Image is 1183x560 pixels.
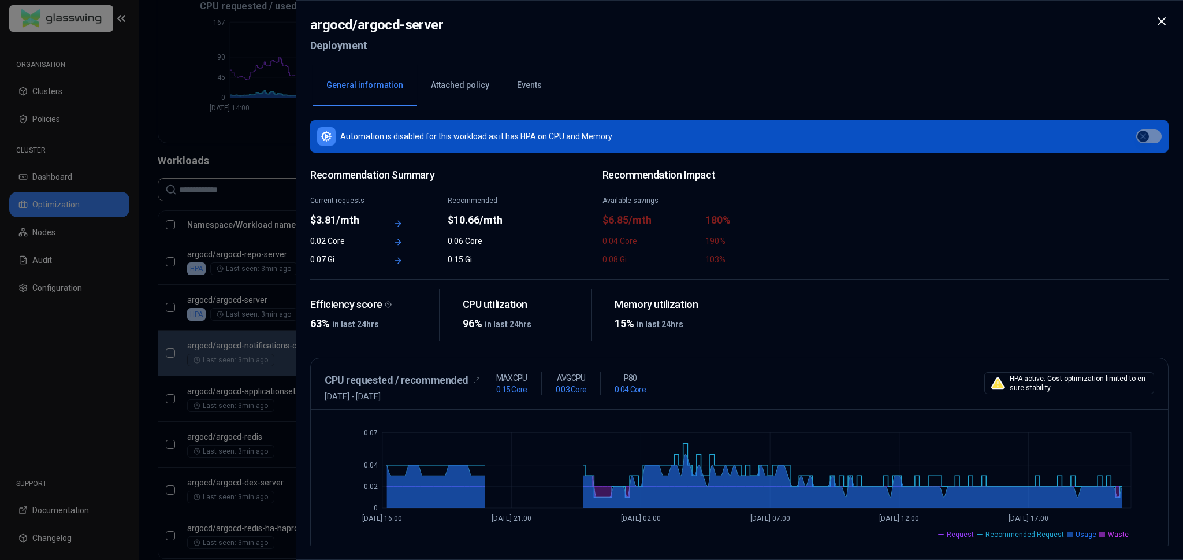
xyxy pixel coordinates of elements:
[463,298,582,311] div: CPU utilization
[448,212,509,228] div: $10.66/mth
[325,391,480,402] span: [DATE] - [DATE]
[1108,530,1129,539] span: Waste
[374,504,378,512] tspan: 0
[310,196,372,205] div: Current requests
[602,212,698,228] div: $6.85/mth
[1009,514,1048,522] tspan: [DATE] 17:00
[463,316,582,332] div: 96%
[485,320,531,329] span: in last 24hrs
[984,372,1154,394] div: HPA active. Cost optimization limited to ensure stability.
[496,372,527,384] p: MAX CPU
[310,212,372,228] div: $3.81/mth
[615,384,646,395] h1: 0.04 Core
[705,254,801,265] div: 103%
[985,530,1064,539] span: Recommended Request
[310,298,430,311] div: Efficiency score
[750,514,790,522] tspan: [DATE] 07:00
[310,254,372,265] div: 0.07 Gi
[503,65,556,106] button: Events
[310,316,430,332] div: 63%
[705,235,801,247] div: 190%
[602,169,802,182] h2: Recommendation Impact
[364,483,378,491] tspan: 0.02
[340,131,613,142] p: Automation is disabled for this workload as it has HPA on CPU and Memory.
[332,320,379,329] span: in last 24hrs
[556,384,587,395] h1: 0.03 Core
[310,169,509,182] span: Recommendation Summary
[602,235,698,247] div: 0.04 Core
[621,514,661,522] tspan: [DATE] 02:00
[362,514,402,522] tspan: [DATE] 16:00
[364,429,378,437] tspan: 0.07
[310,14,443,35] h2: argocd / argocd-server
[602,196,698,205] div: Available savings
[417,65,503,106] button: Attached policy
[448,235,509,247] div: 0.06 Core
[310,35,443,56] h2: Deployment
[492,514,531,522] tspan: [DATE] 21:00
[705,212,801,228] div: 180%
[310,235,372,247] div: 0.02 Core
[947,530,974,539] span: Request
[325,372,468,388] h3: CPU requested / recommended
[624,372,637,384] p: P80
[637,320,683,329] span: in last 24hrs
[615,316,734,332] div: 15%
[364,461,378,469] tspan: 0.04
[557,372,586,384] p: AVG CPU
[496,384,527,395] h1: 0.15 Core
[615,298,734,311] div: Memory utilization
[448,254,509,265] div: 0.15 Gi
[448,196,509,205] div: Recommended
[879,514,919,522] tspan: [DATE] 12:00
[602,254,698,265] div: 0.08 Gi
[1076,530,1096,539] span: Usage
[313,65,417,106] button: General information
